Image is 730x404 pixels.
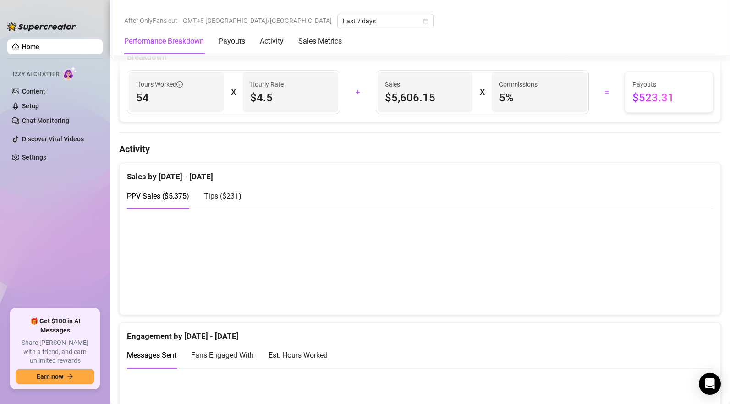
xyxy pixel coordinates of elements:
span: Last 7 days [343,14,428,28]
span: arrow-right [67,373,73,380]
span: 54 [136,90,216,105]
span: Share [PERSON_NAME] with a friend, and earn unlimited rewards [16,338,94,365]
a: Content [22,88,45,95]
span: calendar [423,18,428,24]
span: Earn now [37,373,63,380]
span: After OnlyFans cut [124,14,177,28]
a: Home [22,43,39,50]
div: Sales Metrics [298,36,342,47]
span: Payouts [632,79,705,89]
span: Sales [385,79,465,89]
div: X [480,85,484,100]
article: Commissions [499,79,538,89]
span: 🎁 Get $100 in AI Messages [16,317,94,335]
span: 5 % [499,90,579,105]
a: Chat Monitoring [22,117,69,124]
span: PPV Sales ( $5,375 ) [127,192,189,200]
a: Setup [22,102,39,110]
div: Sales by [DATE] - [DATE] [127,163,713,183]
div: Open Intercom Messenger [699,373,721,395]
div: X [231,85,236,100]
button: Earn nowarrow-right [16,369,94,384]
span: $4.5 [250,90,330,105]
span: Fans Engaged With [191,351,254,360]
div: Activity [260,36,284,47]
img: AI Chatter [63,66,77,80]
span: GMT+8 [GEOGRAPHIC_DATA]/[GEOGRAPHIC_DATA] [183,14,332,28]
div: + [346,85,370,100]
div: Engagement by [DATE] - [DATE] [127,323,713,343]
a: Settings [22,154,46,161]
span: info-circle [176,81,183,88]
div: Est. Hours Worked [269,349,328,361]
span: Messages Sent [127,351,176,360]
div: Payouts [219,36,245,47]
span: Hours Worked [136,79,183,89]
span: $5,606.15 [385,90,465,105]
span: $523.31 [632,90,705,105]
div: Performance Breakdown [124,36,204,47]
div: = [594,85,619,100]
span: Izzy AI Chatter [13,70,59,79]
h4: Activity [119,143,721,155]
a: Discover Viral Videos [22,135,84,143]
span: Tips ( $231 ) [204,192,242,200]
article: Hourly Rate [250,79,284,89]
img: logo-BBDzfeDw.svg [7,22,76,31]
div: Breakdown [127,51,713,63]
